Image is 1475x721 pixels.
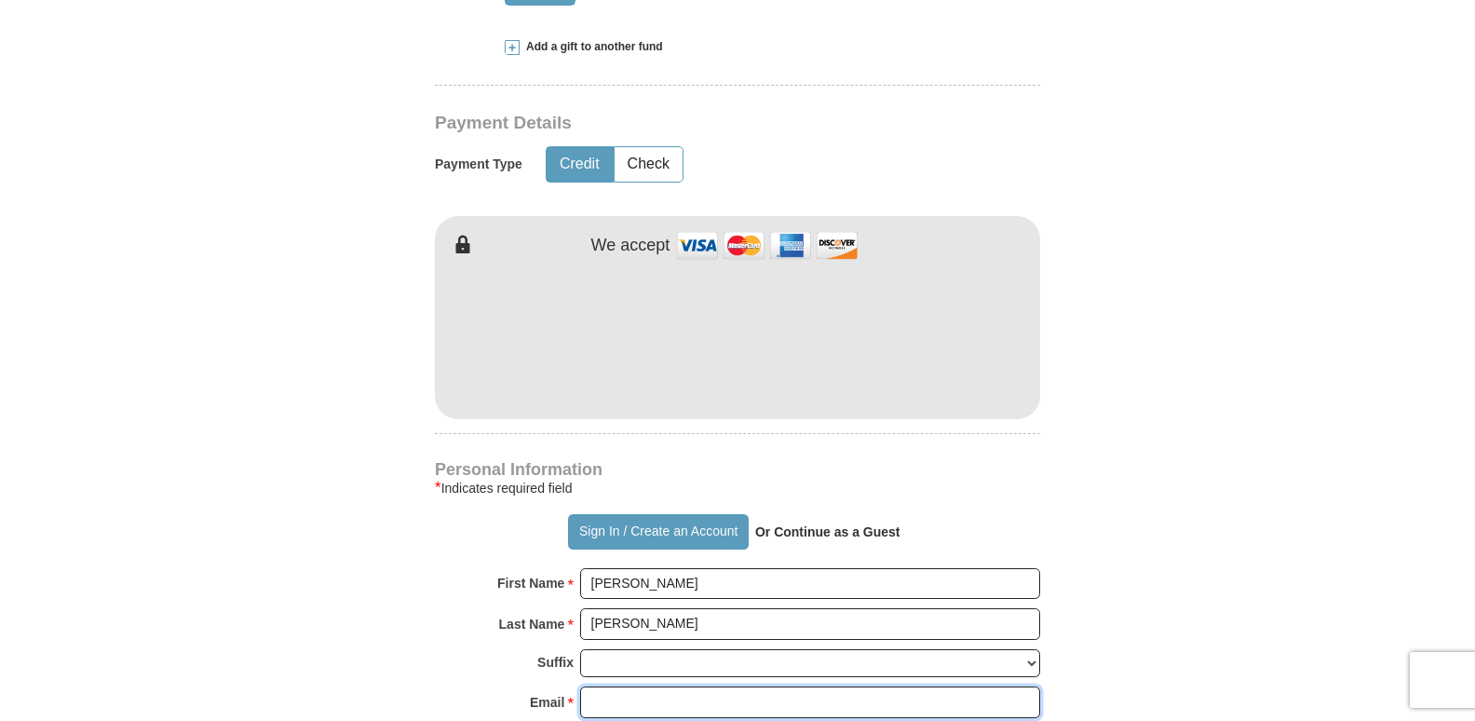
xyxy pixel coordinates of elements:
h4: We accept [591,236,670,256]
button: Sign In / Create an Account [568,514,748,550]
button: Credit [547,147,613,182]
strong: First Name [497,570,564,596]
strong: Email [530,689,564,715]
strong: Last Name [499,611,565,637]
img: credit cards accepted [674,225,860,265]
strong: Or Continue as a Guest [755,524,900,539]
div: Indicates required field [435,477,1040,499]
h5: Payment Type [435,156,522,172]
span: Add a gift to another fund [520,39,663,55]
h3: Payment Details [435,113,910,134]
button: Check [615,147,683,182]
h4: Personal Information [435,462,1040,477]
strong: Suffix [537,649,574,675]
